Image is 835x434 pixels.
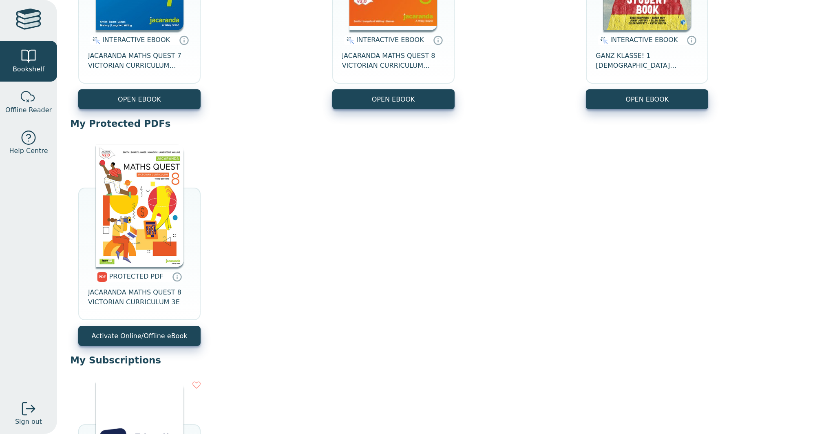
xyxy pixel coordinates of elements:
[687,35,696,45] a: Interactive eBooks are accessed online via the publisher’s portal. They contain interactive resou...
[433,35,443,45] a: Interactive eBooks are accessed online via the publisher’s portal. They contain interactive resou...
[610,36,678,44] span: INTERACTIVE EBOOK
[109,272,163,280] span: PROTECTED PDF
[78,89,201,109] button: OPEN EBOOK
[70,117,822,130] p: My Protected PDFs
[586,89,708,109] button: OPEN EBOOK
[78,326,201,346] button: Activate Online/Offline eBook
[344,35,354,45] img: interactive.svg
[9,146,48,156] span: Help Centre
[15,417,42,427] span: Sign out
[179,35,189,45] a: Interactive eBooks are accessed online via the publisher’s portal. They contain interactive resou...
[96,144,183,267] img: 8d785318-ed67-46da-8c3e-fa495969716c.png
[90,35,100,45] img: interactive.svg
[102,36,170,44] span: INTERACTIVE EBOOK
[356,36,424,44] span: INTERACTIVE EBOOK
[97,272,107,282] img: pdf.svg
[13,64,44,74] span: Bookshelf
[342,51,445,71] span: JACARANDA MATHS QUEST 8 VICTORIAN CURRICULUM LEARNON EBOOK 3E
[5,105,52,115] span: Offline Reader
[88,51,191,71] span: JACARANDA MATHS QUEST 7 VICTORIAN CURRICULUM LEARNON EBOOK 2E
[596,51,698,71] span: GANZ KLASSE! 1 [DEMOGRAPHIC_DATA] STUDENT EBOOK
[88,288,191,307] span: JACARANDA MATHS QUEST 8 VICTORIAN CURRICULUM 3E
[332,89,455,109] button: OPEN EBOOK
[598,35,608,45] img: interactive.svg
[172,272,182,281] a: Protected PDFs cannot be printed, copied or shared. They can be accessed online through Education...
[70,354,822,366] p: My Subscriptions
